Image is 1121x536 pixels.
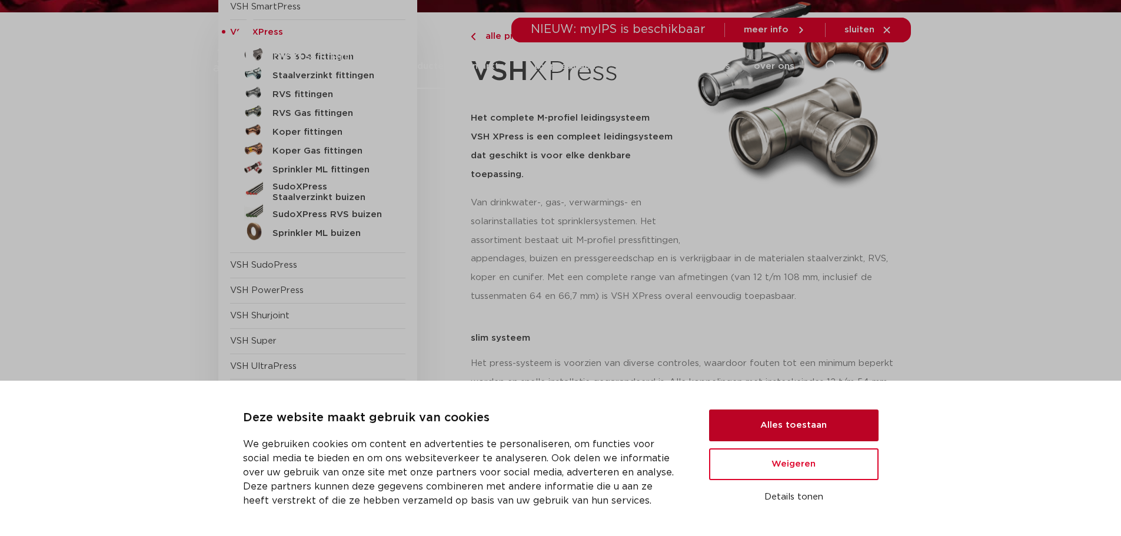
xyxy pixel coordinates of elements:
span: sluiten [844,25,874,34]
a: Sprinkler ML buizen [230,222,405,241]
a: Sprinkler ML fittingen [230,158,405,177]
a: Koper fittingen [230,121,405,139]
a: meer info [744,25,806,35]
a: toepassingen [534,44,596,89]
a: VSH Shurjoint [230,311,290,320]
h5: Sprinkler ML fittingen [272,165,389,175]
span: meer info [744,25,789,34]
a: RVS Gas fittingen [230,102,405,121]
a: downloads [619,44,669,89]
a: sluiten [844,25,892,35]
p: appendages, buizen en pressgereedschap en is verkrijgbaar in de materialen staalverzinkt, RVS, ko... [471,249,903,306]
a: VSH UltraPress [230,362,297,371]
a: SudoXPress Staalverzinkt buizen [230,177,405,203]
h5: Sprinkler ML buizen [272,228,389,239]
h5: Het complete M-profiel leidingsysteem VSH XPress is een compleet leidingsysteem dat geschikt is v... [471,109,684,184]
p: Deze website maakt gebruik van cookies [243,409,681,428]
span: NIEUW: myIPS is beschikbaar [531,24,706,35]
button: Alles toestaan [709,410,879,441]
button: Details tonen [709,487,879,507]
a: SudoXPress RVS buizen [230,203,405,222]
a: RVS fittingen [230,83,405,102]
h5: RVS fittingen [272,89,389,100]
h5: SudoXPress Staalverzinkt buizen [272,182,389,203]
a: VSH Super [230,337,277,345]
a: producten [401,44,449,89]
a: services [693,44,730,89]
h5: RVS Gas fittingen [272,108,389,119]
p: We gebruiken cookies om content en advertenties te personaliseren, om functies voor social media ... [243,437,681,508]
button: Weigeren [709,448,879,480]
a: VSH SudoPress [230,261,297,269]
h5: Koper fittingen [272,127,389,138]
a: markten [473,44,510,89]
p: Het press-systeem is voorzien van diverse controles, waardoor fouten tot een minimum beperkt word... [471,354,903,411]
h5: SudoXPress RVS buizen [272,209,389,220]
a: Koper Gas fittingen [230,139,405,158]
h5: Koper Gas fittingen [272,146,389,157]
p: slim systeem [471,334,903,342]
a: over ons [754,44,794,89]
p: Van drinkwater-, gas-, verwarmings- en solarinstallaties tot sprinklersystemen. Het assortiment b... [471,194,684,250]
a: VSH PowerPress [230,286,304,295]
nav: Menu [401,44,794,89]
